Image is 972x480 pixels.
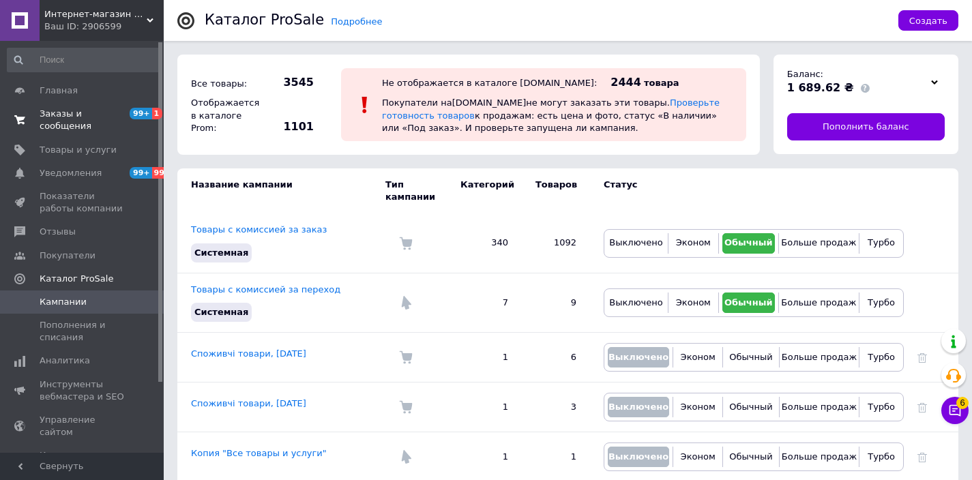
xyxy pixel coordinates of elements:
[608,347,669,367] button: Выключено
[382,78,597,88] div: Не отображается в каталоге [DOMAIN_NAME]:
[608,447,669,467] button: Выключено
[609,297,662,307] span: Выключено
[385,168,447,213] td: Тип кампании
[191,224,327,235] a: Товары с комиссией за заказ
[522,333,590,382] td: 6
[941,397,969,424] button: Чат с покупателем6
[909,16,947,26] span: Создать
[522,273,590,332] td: 9
[40,167,102,179] span: Уведомления
[672,233,715,254] button: Эконом
[355,95,375,115] img: :exclamation:
[644,78,679,88] span: товара
[782,402,857,412] span: Больше продаж
[152,167,175,179] span: 99+
[399,450,413,464] img: Комиссия за переход
[130,167,152,179] span: 99+
[266,119,314,134] span: 1101
[787,81,854,94] span: 1 689.62 ₴
[608,352,668,362] span: Выключено
[191,448,327,458] a: Копия "Все товары и услуги"
[726,347,775,367] button: Обычный
[917,451,927,462] a: Удалить
[610,76,641,89] span: 2444
[40,355,90,367] span: Аналитика
[188,93,263,138] div: Отображается в каталоге Prom:
[722,233,775,254] button: Обычный
[677,447,719,467] button: Эконом
[447,273,522,332] td: 7
[868,237,895,247] span: Турбо
[205,13,324,27] div: Каталог ProSale
[191,284,340,295] a: Товары с комиссией за переход
[868,297,895,307] span: Турбо
[868,451,895,462] span: Турбо
[782,451,857,462] span: Больше продаж
[724,237,773,247] span: Обычный
[868,352,895,362] span: Турбо
[863,397,900,417] button: Турбо
[177,168,385,213] td: Название кампании
[787,113,945,140] a: Пополнить баланс
[40,414,126,438] span: Управление сайтом
[447,382,522,432] td: 1
[40,319,126,344] span: Пополнения и списания
[823,121,909,133] span: Пополнить баланс
[44,20,164,33] div: Ваш ID: 2906599
[44,8,147,20] span: Интернет-магазин "AVEON" - товары для всей семьи! Самые низкие цены!
[672,292,715,313] button: Эконом
[40,273,113,285] span: Каталог ProSale
[729,352,772,362] span: Обычный
[40,108,126,132] span: Заказы и сообщения
[722,292,775,313] button: Обычный
[382,97,720,120] a: Проверьте готовность товаров
[783,347,855,367] button: Больше продаж
[681,402,716,412] span: Эконом
[724,297,773,307] span: Обычный
[726,447,775,467] button: Обычный
[40,226,76,238] span: Отзывы
[40,144,117,156] span: Товары и услуги
[677,347,719,367] button: Эконом
[382,97,720,132] span: Покупатели на [DOMAIN_NAME] не могут заказать эти товары. к продажам: есть цена и фото, статус «В...
[191,398,306,408] a: Споживчі товари, [DATE]
[191,348,306,359] a: Споживчі товари, [DATE]
[331,16,382,27] a: Подробнее
[608,402,668,412] span: Выключено
[40,190,126,215] span: Показатели работы компании
[787,69,823,79] span: Баланс:
[781,297,856,307] span: Больше продаж
[40,378,126,403] span: Инструменты вебмастера и SEO
[188,74,263,93] div: Все товары:
[917,352,927,362] a: Удалить
[781,237,856,247] span: Больше продаж
[863,292,900,313] button: Турбо
[917,402,927,412] a: Удалить
[7,48,161,72] input: Поиск
[40,449,126,474] span: Кошелек компании
[726,397,775,417] button: Обычный
[522,168,590,213] td: Товаров
[608,292,664,313] button: Выключено
[399,400,413,414] img: Комиссия за заказ
[782,233,855,254] button: Больше продаж
[729,451,772,462] span: Обычный
[130,108,152,119] span: 99+
[956,397,969,409] span: 6
[868,402,895,412] span: Турбо
[447,333,522,382] td: 1
[266,75,314,90] span: 3545
[522,382,590,432] td: 3
[898,10,958,31] button: Создать
[676,297,711,307] span: Эконом
[863,233,900,254] button: Турбо
[782,352,857,362] span: Больше продаж
[194,307,248,317] span: Системная
[783,447,855,467] button: Больше продаж
[608,451,668,462] span: Выключено
[608,397,669,417] button: Выключено
[40,250,95,262] span: Покупатели
[783,397,855,417] button: Больше продаж
[152,108,163,119] span: 1
[194,247,248,258] span: Системная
